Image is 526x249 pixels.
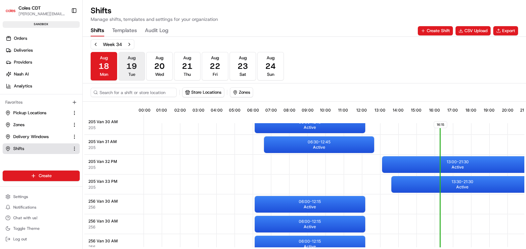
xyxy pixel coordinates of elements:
[103,41,122,48] div: Week 34
[452,165,464,170] span: Active
[5,5,16,16] img: Coles CDT
[14,83,32,89] span: Analytics
[22,70,84,75] div: We're available if you need us!
[146,52,173,80] button: Aug20Wed
[3,33,82,44] a: Orders
[19,5,41,11] button: Coles CDT
[13,110,46,116] span: Pickup Locations
[313,145,325,150] span: Active
[456,184,468,190] span: Active
[88,199,118,204] span: 256 Van 30 AM
[284,108,295,113] span: 08:00
[3,224,80,233] button: Toggle Theme
[88,145,96,150] button: 205
[211,108,223,113] span: 04:00
[112,65,120,73] button: Start new chat
[3,21,80,28] div: sandbox
[88,224,95,230] span: 256
[13,205,36,210] span: Notifications
[91,52,117,80] button: Aug18Mon
[88,125,96,130] button: 205
[338,108,348,113] span: 11:00
[91,25,104,36] button: Shifts
[13,146,24,152] span: Shifts
[5,122,69,128] a: Zones
[66,112,80,117] span: Pylon
[5,134,69,140] a: Delivery Windows
[418,26,453,35] button: Create Shift
[239,55,247,61] span: Aug
[3,192,80,201] button: Settings
[4,93,53,105] a: 📗Knowledge Base
[3,57,82,68] a: Providers
[3,213,80,223] button: Chat with us!
[3,171,80,181] button: Create
[155,72,164,77] span: Wed
[91,40,100,49] button: Previous week
[229,108,241,113] span: 05:00
[19,11,66,17] span: [PERSON_NAME][EMAIL_ADDRESS][PERSON_NAME][PERSON_NAME][DOMAIN_NAME]
[3,203,80,212] button: Notifications
[429,108,440,113] span: 16:00
[156,108,167,113] span: 01:00
[193,108,204,113] span: 03:00
[356,108,367,113] span: 12:00
[230,87,253,97] button: Zones
[374,108,385,113] span: 13:00
[17,43,109,50] input: Clear
[13,236,27,242] span: Log out
[13,122,24,128] span: Zones
[267,72,274,77] span: Sun
[22,63,109,70] div: Start new chat
[238,61,248,72] span: 23
[88,185,96,190] button: 205
[100,55,108,61] span: Aug
[452,179,473,184] p: 13:30 - 21:30
[447,108,458,113] span: 17:00
[14,47,33,53] span: Deliveries
[14,59,32,65] span: Providers
[88,238,118,244] span: 256 Van 30 AM
[183,88,224,97] button: Store Locations
[91,88,177,97] input: Search for a shift or store location
[267,55,275,61] span: Aug
[39,173,52,179] span: Create
[88,219,118,224] span: 256 Van 30 AM
[182,61,193,72] span: 21
[88,205,95,210] button: 256
[302,108,314,113] span: 09:00
[304,224,316,229] span: Active
[456,26,491,35] button: CSV Upload
[183,55,191,61] span: Aug
[299,199,321,204] p: 06:00 - 12:15
[308,139,330,145] p: 06:30 - 12:45
[63,96,106,103] span: API Documentation
[56,97,61,102] div: 💻
[213,72,218,77] span: Fri
[7,97,12,102] div: 📗
[154,61,165,72] span: 20
[484,108,495,113] span: 19:00
[88,159,117,164] span: 205 Van 32 PM
[7,63,19,75] img: 1736555255976-a54dd68f-1ca7-489b-9aae-adbdc363a1c4
[47,112,80,117] a: Powered byPylon
[174,52,200,80] button: Aug21Thu
[139,108,151,113] span: 00:00
[3,234,80,244] button: Log out
[7,26,120,37] p: Welcome 👋
[7,7,20,20] img: Nash
[411,108,421,113] span: 15:00
[447,159,469,165] p: 13:00 - 21:30
[14,71,29,77] span: Nash AI
[88,165,96,170] button: 205
[465,108,476,113] span: 18:00
[88,119,118,124] span: 205 Van 30 AM
[13,194,28,199] span: Settings
[91,16,218,23] p: Manage shifts, templates and settings for your organization
[14,35,27,41] span: Orders
[240,72,246,77] span: Sat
